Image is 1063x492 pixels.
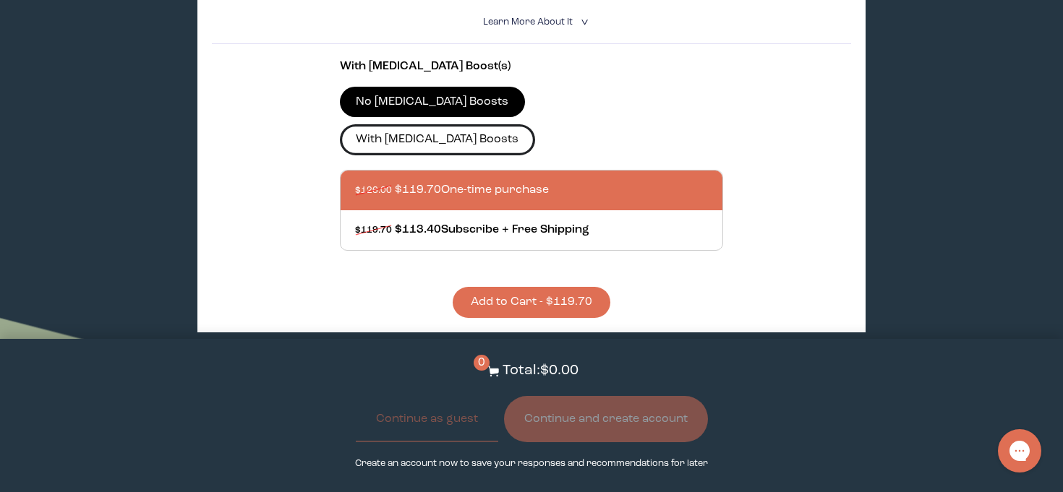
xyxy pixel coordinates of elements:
label: No [MEDICAL_DATA] Boosts [340,87,525,117]
summary: Learn More About it < [483,15,580,29]
p: Total: $0.00 [503,361,579,381]
button: Continue as guest [356,396,498,442]
p: Create an account now to save your responses and recommendations for later [355,457,708,470]
button: Continue and create account [504,396,708,442]
i: < [576,18,590,26]
p: With [MEDICAL_DATA] Boost(s) [340,59,723,75]
iframe: Gorgias live chat messenger [991,424,1049,478]
label: With [MEDICAL_DATA] Boosts [340,124,535,155]
span: Learn More About it [483,17,573,27]
button: Add to Cart - $119.70 [453,287,610,318]
span: 0 [474,355,490,371]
